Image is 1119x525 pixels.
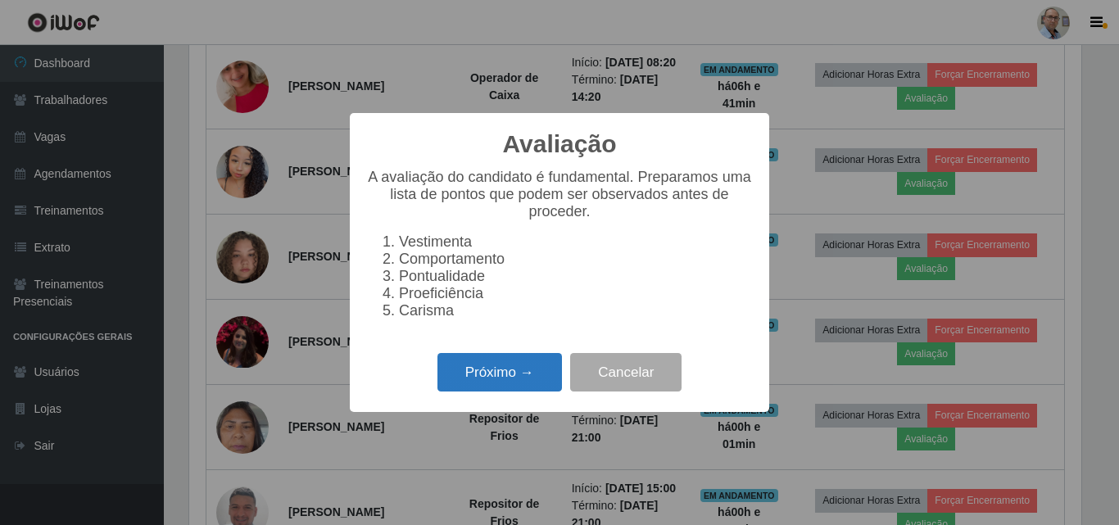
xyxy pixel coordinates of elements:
[570,353,682,391] button: Cancelar
[399,285,753,302] li: Proeficiência
[366,169,753,220] p: A avaliação do candidato é fundamental. Preparamos uma lista de pontos que podem ser observados a...
[399,251,753,268] li: Comportamento
[437,353,562,391] button: Próximo →
[399,233,753,251] li: Vestimenta
[399,268,753,285] li: Pontualidade
[503,129,617,159] h2: Avaliação
[399,302,753,319] li: Carisma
